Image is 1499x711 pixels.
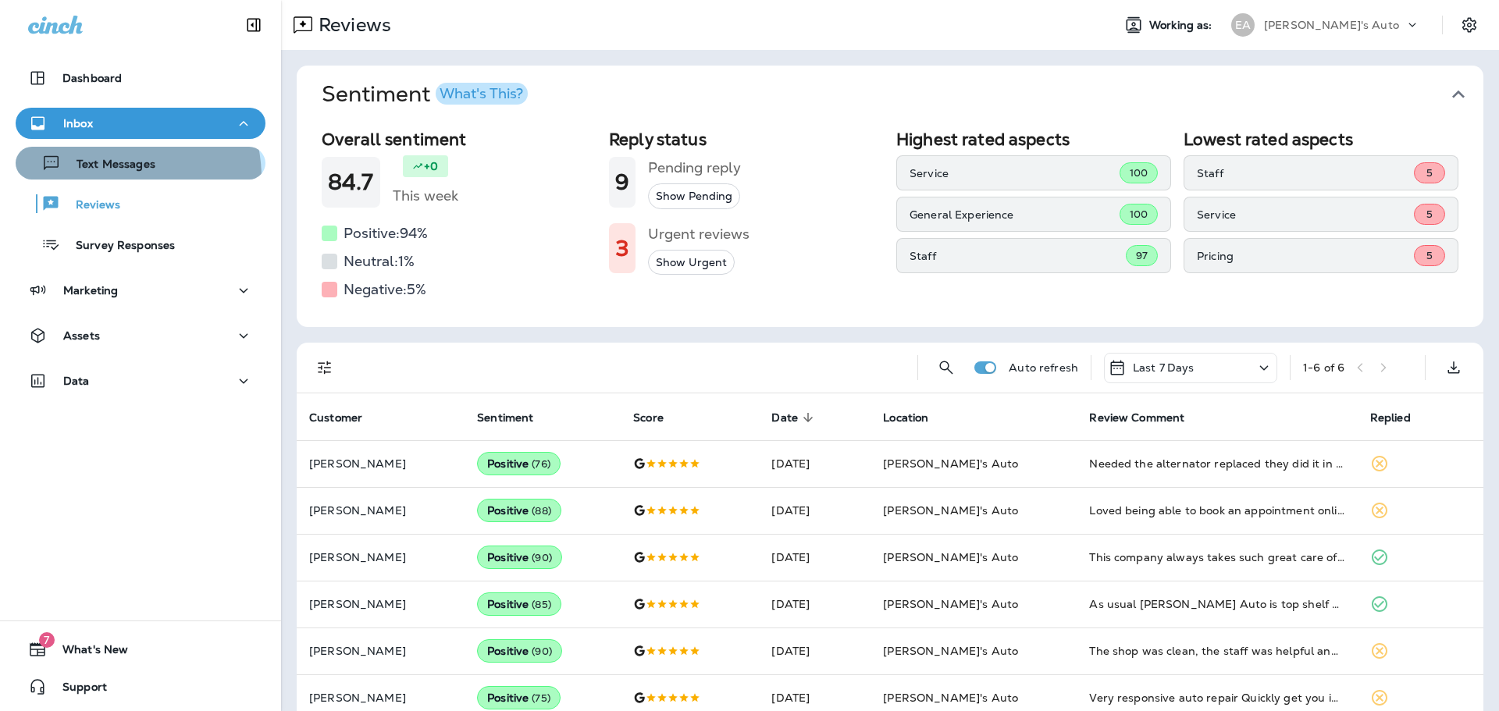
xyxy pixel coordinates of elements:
button: Text Messages [16,147,265,180]
h2: Lowest rated aspects [1184,130,1458,149]
button: Survey Responses [16,228,265,261]
button: Marketing [16,275,265,306]
div: SentimentWhat's This? [297,123,1483,327]
button: SentimentWhat's This? [309,66,1496,123]
button: What's This? [436,83,528,105]
p: Service [1197,208,1414,221]
span: 97 [1136,249,1148,262]
span: ( 76 ) [532,457,550,471]
button: 7What's New [16,634,265,665]
p: [PERSON_NAME] [309,598,452,610]
span: ( 90 ) [532,551,552,564]
span: Review Comment [1089,411,1205,425]
h5: Positive: 94 % [344,221,428,246]
p: [PERSON_NAME] [309,504,452,517]
p: Reviews [312,13,391,37]
span: 5 [1426,166,1433,180]
p: Dashboard [62,72,122,84]
div: Positive [477,499,561,522]
h5: Urgent reviews [648,222,749,247]
p: Marketing [63,284,118,297]
div: Positive [477,686,561,709]
button: Data [16,365,265,396]
button: Filters [309,352,340,383]
span: [PERSON_NAME]'s Auto [883,457,1018,471]
h2: Reply status [609,130,884,149]
p: Survey Responses [60,239,175,254]
span: [PERSON_NAME]'s Auto [883,644,1018,658]
td: [DATE] [759,581,871,627]
div: As usual Evans Auto is top shelf place for car repairs and maintenance! [1089,596,1344,612]
span: Support [47,681,107,699]
h1: 9 [615,169,629,195]
h2: Highest rated aspects [896,130,1171,149]
span: 7 [39,632,55,648]
span: Location [883,411,949,425]
div: Loved being able to book an appointment online. Well informed on the work being done and what nee... [1089,503,1344,518]
p: [PERSON_NAME] [309,691,452,704]
p: +0 [424,158,438,174]
p: Pricing [1197,250,1414,262]
h1: 3 [615,236,629,261]
span: [PERSON_NAME]'s Auto [883,597,1018,611]
span: Date [771,411,818,425]
button: Export as CSV [1438,352,1469,383]
td: [DATE] [759,487,871,534]
div: Needed the alternator replaced they did it in a day and they have very nice customer service. [1089,456,1344,471]
span: Sentiment [477,411,554,425]
p: [PERSON_NAME] [309,457,452,470]
div: Positive [477,452,561,475]
button: Reviews [16,187,265,220]
h2: Overall sentiment [322,130,596,149]
button: Settings [1455,11,1483,39]
div: The shop was clean, the staff was helpful and responsive. The repairs were professionaly complete... [1089,643,1344,659]
div: 1 - 6 of 6 [1303,361,1344,374]
button: Collapse Sidebar [232,9,276,41]
span: 100 [1130,208,1148,221]
button: Inbox [16,108,265,139]
span: 5 [1426,249,1433,262]
button: Search Reviews [931,352,962,383]
span: ( 90 ) [532,645,552,658]
h1: 84.7 [328,169,374,195]
h5: Pending reply [648,155,741,180]
p: Assets [63,329,100,342]
span: Working as: [1149,19,1216,32]
button: Dashboard [16,62,265,94]
td: [DATE] [759,534,871,581]
p: [PERSON_NAME] [309,645,452,657]
span: [PERSON_NAME]'s Auto [883,550,1018,564]
span: Sentiment [477,411,533,425]
p: Staff [1197,167,1414,180]
span: Replied [1370,411,1411,425]
div: EA [1231,13,1255,37]
div: What's This? [440,87,523,101]
p: Staff [910,250,1126,262]
div: This company always takes such great care of me and my car. Best BMW mechanic I’ve found in the a... [1089,549,1344,565]
p: Reviews [60,198,120,213]
h5: Neutral: 1 % [344,249,415,274]
p: General Experience [910,208,1120,221]
p: [PERSON_NAME] [309,551,452,563]
p: Data [63,375,90,387]
div: Positive [477,639,562,663]
p: [PERSON_NAME]'s Auto [1264,19,1399,31]
span: [PERSON_NAME]'s Auto [883,691,1018,705]
span: Date [771,411,798,425]
button: Show Pending [648,183,740,209]
div: Positive [477,592,561,616]
span: 5 [1426,208,1433,221]
div: Very responsive auto repair Quickly get you in if there is a problem Overall great business [1089,690,1344,706]
p: Inbox [63,117,93,130]
span: ( 88 ) [532,504,551,517]
p: Text Messages [61,158,155,172]
td: [DATE] [759,440,871,487]
span: Replied [1370,411,1431,425]
p: Last 7 Days [1133,361,1195,374]
button: Show Urgent [648,250,735,276]
div: Positive [477,546,562,569]
span: Score [633,411,664,425]
button: Support [16,671,265,702]
h1: Sentiment [322,81,528,108]
span: ( 85 ) [532,598,551,611]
